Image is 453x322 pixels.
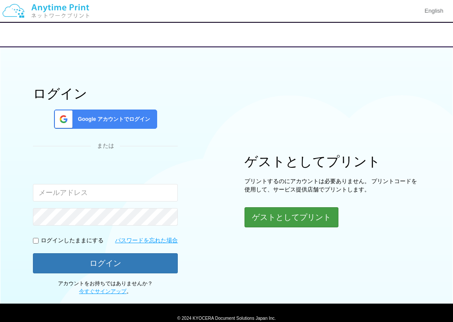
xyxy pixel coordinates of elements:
[33,253,178,273] button: ログイン
[33,184,178,202] input: メールアドレス
[244,177,420,194] p: プリントするのにアカウントは必要ありません。 プリントコードを使用して、サービス提供店舗でプリントします。
[212,31,241,39] span: ログイン
[33,280,178,295] p: アカウントをお持ちではありませんか？
[33,86,178,101] h1: ログイン
[115,237,178,245] a: パスワードを忘れた場合
[79,288,126,294] a: 今すぐサインアップ
[74,116,150,123] span: Google アカウントでログイン
[244,154,420,169] h1: ゲストとしてプリント
[16,31,32,38] a: 戻る
[177,315,276,321] span: © 2024 KYOCERA Document Solutions Japan Inc.
[244,207,338,227] button: ゲストとしてプリント
[41,237,104,245] p: ログインしたままにする
[33,142,178,150] div: または
[79,288,132,294] span: 。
